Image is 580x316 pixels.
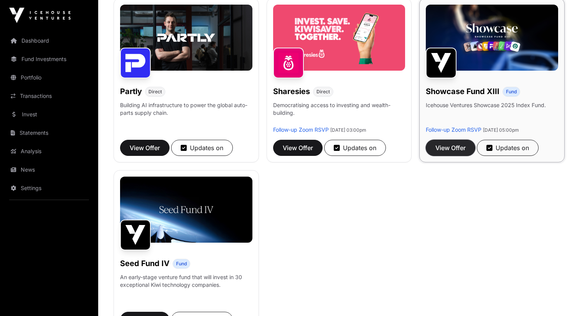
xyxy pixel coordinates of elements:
[483,127,519,133] span: [DATE] 05:00pm
[324,140,386,156] button: Updates on
[6,124,92,141] a: Statements
[426,140,475,156] button: View Offer
[316,89,330,95] span: Direct
[426,86,499,97] h1: Showcase Fund XIII
[273,48,304,78] img: Sharesies
[273,126,329,133] a: Follow-up Zoom RSVP
[273,101,405,126] p: Democratising access to investing and wealth-building.
[181,143,223,152] div: Updates on
[171,140,233,156] button: Updates on
[426,101,546,109] p: Icehouse Ventures Showcase 2025 Index Fund.
[148,89,162,95] span: Direct
[9,8,71,23] img: Icehouse Ventures Logo
[120,101,252,126] p: Building AI infrastructure to power the global auto-parts supply chain.
[120,258,170,269] h1: Seed Fund IV
[176,261,187,267] span: Fund
[120,5,252,71] img: Partly-Banner.jpg
[120,177,252,243] img: Seed-Fund-4_Banner.jpg
[435,143,466,152] span: View Offer
[542,279,580,316] iframe: Chat Widget
[283,143,313,152] span: View Offer
[130,143,160,152] span: View Offer
[334,143,376,152] div: Updates on
[486,143,529,152] div: Updates on
[6,143,92,160] a: Analysis
[6,69,92,86] a: Portfolio
[330,127,366,133] span: [DATE] 03:00pm
[426,126,481,133] a: Follow-up Zoom RSVP
[426,5,558,71] img: Showcase-Fund-Banner-1.jpg
[273,5,405,71] img: Sharesies-Banner.jpg
[273,86,310,97] h1: Sharesies
[6,32,92,49] a: Dashboard
[6,180,92,197] a: Settings
[506,89,517,95] span: Fund
[426,48,456,78] img: Showcase Fund XIII
[120,48,151,78] img: Partly
[120,273,252,289] p: An early-stage venture fund that will invest in 30 exceptional Kiwi technology companies.
[273,140,323,156] button: View Offer
[120,140,170,156] button: View Offer
[120,86,142,97] h1: Partly
[120,220,151,250] img: Seed Fund IV
[6,106,92,123] a: Invest
[477,140,539,156] button: Updates on
[6,88,92,104] a: Transactions
[6,51,92,68] a: Fund Investments
[6,161,92,178] a: News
